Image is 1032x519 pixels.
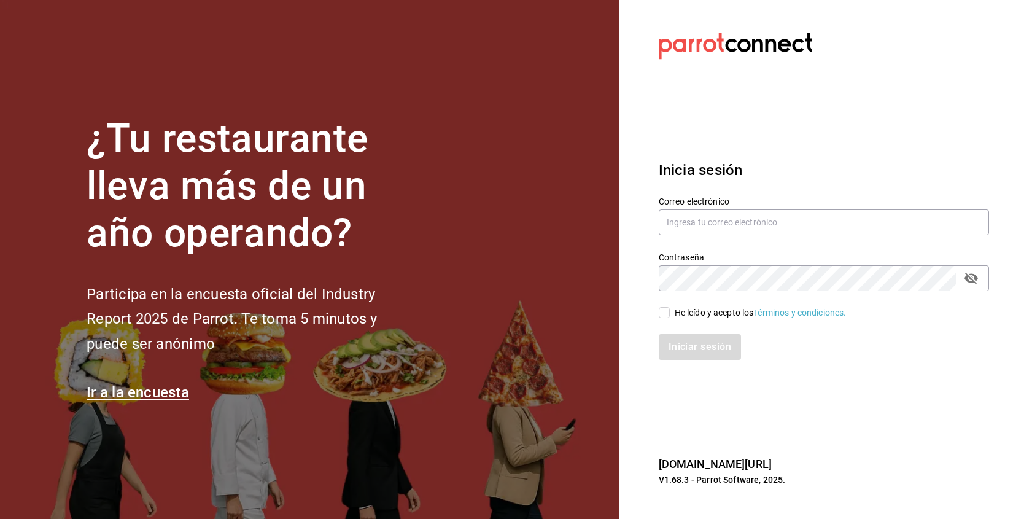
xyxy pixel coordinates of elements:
[659,474,989,486] p: V1.68.3 - Parrot Software, 2025.
[659,253,989,262] label: Contraseña
[659,209,989,235] input: Ingresa tu correo electrónico
[659,458,772,470] a: [DOMAIN_NAME][URL]
[659,159,989,181] h3: Inicia sesión
[659,197,989,206] label: Correo electrónico
[87,384,189,401] a: Ir a la encuesta
[753,308,846,318] a: Términos y condiciones.
[87,115,418,257] h1: ¿Tu restaurante lleva más de un año operando?
[87,282,418,357] h2: Participa en la encuesta oficial del Industry Report 2025 de Parrot. Te toma 5 minutos y puede se...
[675,306,847,319] div: He leído y acepto los
[961,268,982,289] button: passwordField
